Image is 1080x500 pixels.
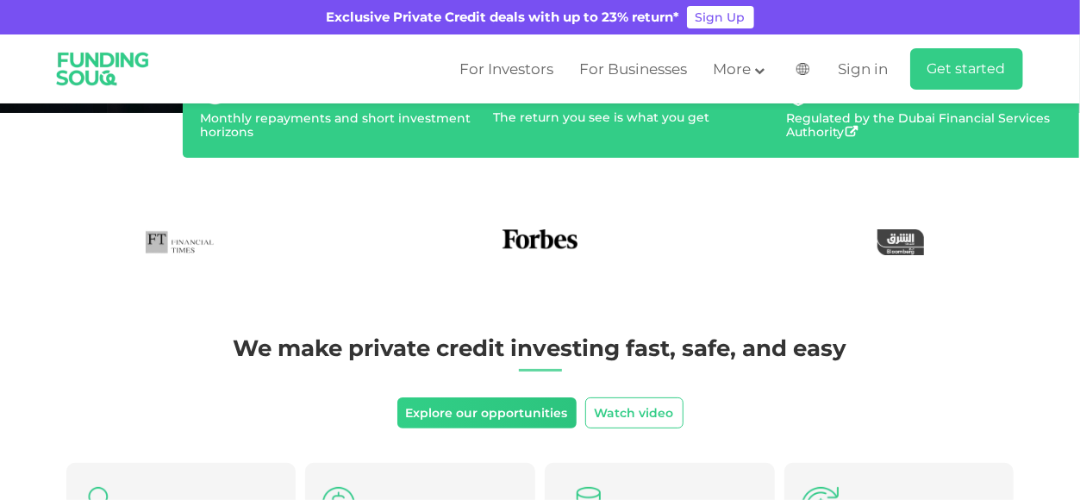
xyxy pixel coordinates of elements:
[839,60,889,78] span: Sign in
[45,38,161,100] img: Logo
[834,55,889,84] a: Sign in
[327,8,680,28] div: Exclusive Private Credit deals with up to 23% return*
[455,55,558,84] a: For Investors
[493,110,709,124] p: The return you see is what you get
[200,111,476,139] p: Monthly repayments and short investment horizons
[877,229,924,255] img: Asharq Business Logo
[397,397,577,428] a: Explore our opportunities
[146,229,215,255] img: FTLogo Logo
[687,6,754,28] a: Sign Up
[503,229,577,255] img: Forbes Logo
[575,55,691,84] a: For Businesses
[234,334,847,362] span: We make private credit investing fast, safe, and easy
[786,111,1062,139] p: Regulated by the Dubai Financial Services Authority
[713,60,751,78] span: More
[796,63,809,75] img: SA Flag
[927,60,1006,77] span: Get started
[585,397,684,428] button: Watch video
